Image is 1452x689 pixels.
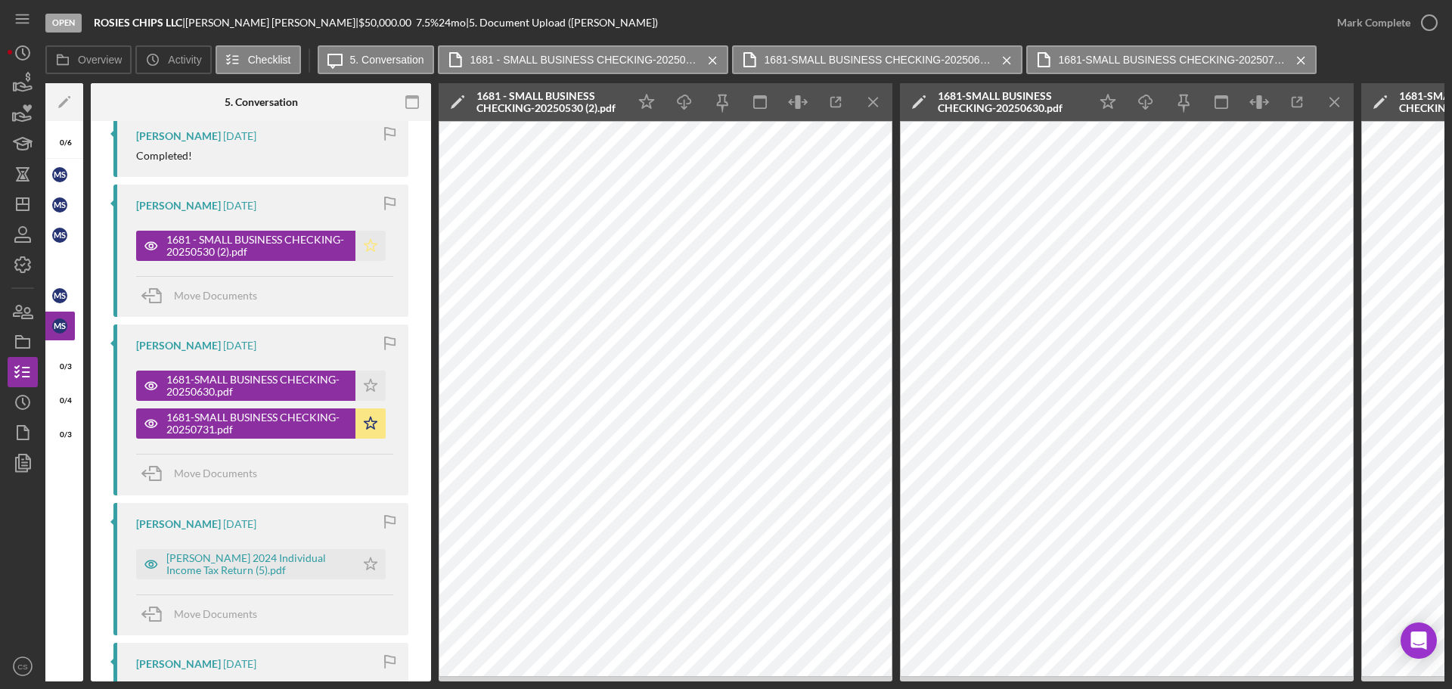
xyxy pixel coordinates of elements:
text: CS [17,663,27,671]
label: Checklist [248,54,291,66]
div: [PERSON_NAME] [PERSON_NAME] | [185,17,358,29]
div: 0 / 6 [45,138,72,147]
div: [PERSON_NAME] [136,130,221,142]
button: Move Documents [136,595,272,633]
label: 1681-SMALL BUSINESS CHECKING-20250731.pdf [1059,54,1286,66]
div: Open [45,14,82,33]
button: Move Documents [136,277,272,315]
button: 1681-SMALL BUSINESS CHECKING-20250630.pdf [732,45,1022,74]
label: 5. Conversation [350,54,424,66]
time: 2025-08-20 01:49 [223,518,256,530]
button: 1681-SMALL BUSINESS CHECKING-20250630.pdf [136,371,386,401]
div: Open Intercom Messenger [1401,622,1437,659]
div: 5. Conversation [225,96,298,108]
span: Move Documents [174,467,257,480]
div: [PERSON_NAME] [136,340,221,352]
div: 1681 - SMALL BUSINESS CHECKING-20250530 (2).pdf [476,90,620,114]
div: [PERSON_NAME] [136,658,221,670]
div: M S [52,288,67,303]
time: 2025-08-20 01:51 [223,340,256,352]
button: 1681 - SMALL BUSINESS CHECKING-20250530 (2).pdf [136,231,386,261]
div: 7.5 % [416,17,439,29]
button: Mark Complete [1322,8,1444,38]
div: 1681-SMALL BUSINESS CHECKING-20250630.pdf [166,374,348,398]
div: 0 / 3 [45,430,72,439]
button: CS [8,651,38,681]
button: 5. Conversation [318,45,434,74]
div: 1681-SMALL BUSINESS CHECKING-20250630.pdf [938,90,1081,114]
label: Activity [168,54,201,66]
div: 0 / 3 [45,362,72,371]
b: ROSIES CHIPS LLC [94,16,182,29]
div: M S [52,318,67,334]
button: 1681-SMALL BUSINESS CHECKING-20250731.pdf [1026,45,1317,74]
div: 0 / 4 [45,396,72,405]
div: M S [52,228,67,243]
span: Move Documents [174,289,257,302]
div: [PERSON_NAME] 2024 Individual Income Tax Return (5).pdf [166,552,348,576]
span: Move Documents [174,607,257,620]
div: $50,000.00 [358,17,416,29]
div: 24 mo [439,17,466,29]
button: Overview [45,45,132,74]
div: [PERSON_NAME] [136,518,221,530]
button: 1681-SMALL BUSINESS CHECKING-20250731.pdf [136,408,386,439]
div: M S [52,167,67,182]
div: Completed! [136,150,192,162]
button: [PERSON_NAME] 2024 Individual Income Tax Return (5).pdf [136,549,386,579]
label: 1681-SMALL BUSINESS CHECKING-20250630.pdf [765,54,991,66]
label: 1681 - SMALL BUSINESS CHECKING-20250530 (2).pdf [470,54,697,66]
div: | 5. Document Upload ([PERSON_NAME]) [466,17,658,29]
time: 2025-08-20 01:51 [223,200,256,212]
time: 2025-08-20 01:52 [223,130,256,142]
div: M S [52,197,67,213]
button: Activity [135,45,211,74]
div: 1681 - SMALL BUSINESS CHECKING-20250530 (2).pdf [166,234,348,258]
div: Mark Complete [1337,8,1410,38]
button: Move Documents [136,455,272,492]
div: [PERSON_NAME] [136,200,221,212]
div: 1681-SMALL BUSINESS CHECKING-20250731.pdf [166,411,348,436]
div: | [94,17,185,29]
button: 1681 - SMALL BUSINESS CHECKING-20250530 (2).pdf [438,45,728,74]
time: 2025-08-20 01:47 [223,658,256,670]
label: Overview [78,54,122,66]
button: Checklist [216,45,301,74]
